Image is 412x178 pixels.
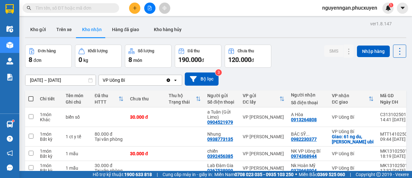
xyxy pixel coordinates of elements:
div: VP nhận [332,93,369,98]
span: nguyenngan.phucxuyen [317,4,382,12]
button: plus [129,3,140,14]
span: 8 [128,56,132,64]
div: Tên món [66,93,88,98]
input: Selected VP Uông Bí. [126,77,126,83]
div: HTTT [95,99,118,105]
div: 30.000 đ [130,114,162,120]
img: warehouse-icon [6,58,13,64]
div: 0938773135 [207,137,233,142]
div: Khác [40,117,59,122]
div: Khối lượng [88,49,108,53]
img: solution-icon [6,74,13,81]
div: VP Uông Bí [332,151,374,156]
div: Đã thu [95,93,118,98]
div: Nhung [207,131,236,137]
span: Miền Bắc [299,171,345,178]
div: Bất kỳ [40,154,59,159]
th: Toggle SortBy [329,90,377,107]
span: 1 [390,3,392,7]
span: 8 [29,56,32,64]
span: 0 [79,56,82,64]
div: 0367538999 [207,168,233,173]
button: Đã thu190.000đ [175,45,221,68]
div: VP Uông Bí [332,165,374,171]
div: Bất kỳ [40,168,59,173]
strong: 0708 023 035 - 0935 103 250 [235,172,294,177]
th: Toggle SortBy [165,90,204,107]
img: warehouse-icon [6,26,13,32]
div: 1 món [40,112,59,117]
button: Bộ lọc [185,72,219,86]
span: question-circle [7,136,13,142]
div: Trạng thái [169,99,196,105]
div: Người gửi [207,93,236,98]
div: Số điện thoại [291,100,325,105]
th: Toggle SortBy [239,90,288,107]
div: VP Uông Bí [332,114,374,120]
span: đơn [33,58,42,63]
div: BÁC SỸ THANH/0989581923 [291,131,325,137]
div: 0379668904 [291,168,317,173]
div: Người nhận [291,92,325,97]
button: file-add [144,3,155,14]
span: caret-down [400,5,406,11]
div: VP [PERSON_NAME] [243,114,285,120]
span: 190.000 [178,56,201,64]
div: Mã GD [380,93,410,98]
sup: 1 [389,3,393,7]
button: Kho nhận [77,22,107,37]
div: Ngày ĐH [380,99,410,105]
button: Nhập hàng [357,46,390,57]
div: 1 món [40,131,59,137]
sup: 1 [12,120,14,122]
div: Chi tiết [40,96,59,101]
input: Tìm tên, số ĐT hoặc mã đơn [35,4,111,12]
span: aim [162,6,167,10]
div: chiến [207,148,236,154]
svg: open [173,78,178,83]
div: Ghi chú [66,99,88,105]
span: notification [7,150,13,156]
div: 0392456385 [207,154,233,159]
div: VP Uông Bí [103,77,125,83]
span: Miền Nam [214,171,294,178]
button: caret-down [397,3,408,14]
input: Select a date range. [25,75,96,85]
button: Trên xe [51,22,77,37]
img: warehouse-icon [6,42,13,48]
div: VP gửi [243,93,279,98]
div: ver 1.8.147 [370,20,392,27]
div: ĐC lấy [243,99,279,105]
div: Số điện thoại [207,99,236,105]
div: 0913264808 [291,117,317,122]
span: plus [133,6,137,10]
span: món [133,58,142,63]
button: aim [159,3,170,14]
div: ĐC giao [332,99,369,105]
div: Thu hộ [169,93,196,98]
span: 120.000 [228,56,251,64]
div: Tại văn phòng [95,137,124,142]
strong: 1900 633 818 [124,172,152,177]
div: NK VP Uông Bí [291,148,325,154]
span: Hỗ trợ kỹ thuật: [93,171,152,178]
div: Số lượng [138,49,154,53]
strong: 0369 525 060 [317,172,345,177]
div: 0982230377 [291,137,317,142]
span: Cung cấp máy in - giấy in: [163,171,213,178]
span: message [7,165,13,171]
span: | [157,171,158,178]
span: kg [83,58,88,63]
div: VP [PERSON_NAME] [243,134,285,139]
span: đ [201,58,204,63]
div: 0904521979 [207,120,233,125]
span: ... [306,131,310,137]
div: 1 mẫu [66,151,88,156]
img: logo-vxr [5,4,14,14]
div: A Hòa [291,112,325,117]
button: Khối lượng0kg [75,45,122,68]
div: 80.000 đ [95,131,124,137]
div: biển số [66,114,88,120]
div: Lab Đàm Gia [207,163,236,168]
div: 1 ct y tế [66,134,88,139]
